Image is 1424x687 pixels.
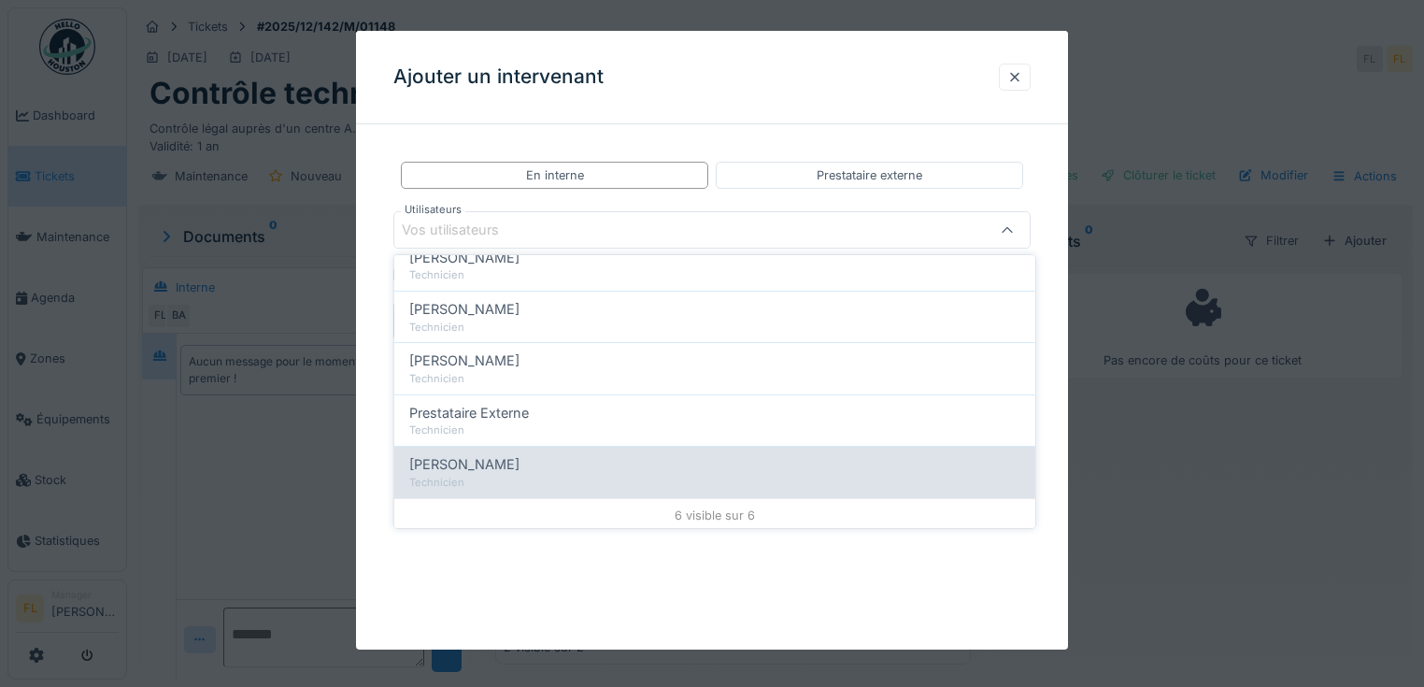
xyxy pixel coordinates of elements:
[394,498,1035,532] div: 6 visible sur 6
[409,351,520,371] span: [PERSON_NAME]
[409,320,1020,336] div: Technicien
[817,166,922,184] div: Prestataire externe
[393,65,604,89] h3: Ajouter un intervenant
[409,403,529,423] span: Prestataire Externe
[409,371,1020,387] div: Technicien
[409,422,1020,438] div: Technicien
[401,202,465,218] label: Utilisateurs
[526,166,584,184] div: En interne
[409,299,520,320] span: [PERSON_NAME]
[409,475,1020,491] div: Technicien
[409,248,520,268] span: [PERSON_NAME]
[402,220,525,240] div: Vos utilisateurs
[409,454,520,475] span: [PERSON_NAME]
[409,267,1020,283] div: Technicien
